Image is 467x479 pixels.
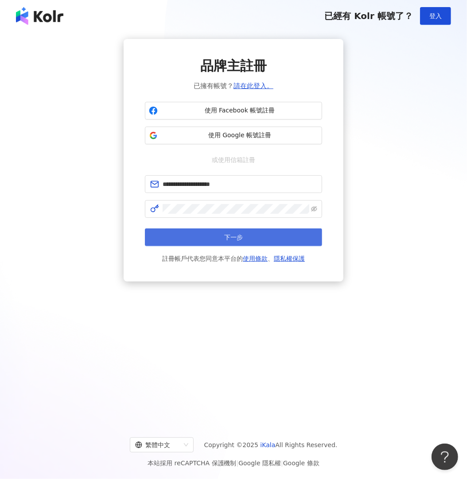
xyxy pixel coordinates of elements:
span: 登入 [429,12,442,19]
span: | [237,460,239,467]
button: 使用 Facebook 帳號註冊 [145,102,322,120]
span: 下一步 [224,234,243,241]
a: Google 條款 [283,460,319,467]
a: 使用條款 [243,255,268,262]
span: 使用 Facebook 帳號註冊 [161,106,318,115]
div: 繁體中文 [135,438,180,452]
span: 品牌主註冊 [200,57,267,75]
span: 已經有 Kolr 帳號了？ [324,11,413,21]
span: 已擁有帳號？ [194,81,273,91]
button: 使用 Google 帳號註冊 [145,127,322,144]
span: Copyright © 2025 All Rights Reserved. [204,440,338,450]
span: eye-invisible [311,206,317,212]
img: logo [16,7,63,25]
a: 隱私權保護 [274,255,305,262]
a: iKala [261,441,276,448]
button: 登入 [420,7,451,25]
span: 本站採用 reCAPTCHA 保護機制 [148,458,319,468]
iframe: Help Scout Beacon - Open [432,444,458,470]
button: 下一步 [145,228,322,246]
a: 請在此登入。 [233,82,273,90]
span: 或使用信箱註冊 [206,155,261,165]
span: 使用 Google 帳號註冊 [161,131,318,140]
a: Google 隱私權 [238,460,281,467]
span: 註冊帳戶代表您同意本平台的 、 [162,253,305,264]
span: | [281,460,283,467]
